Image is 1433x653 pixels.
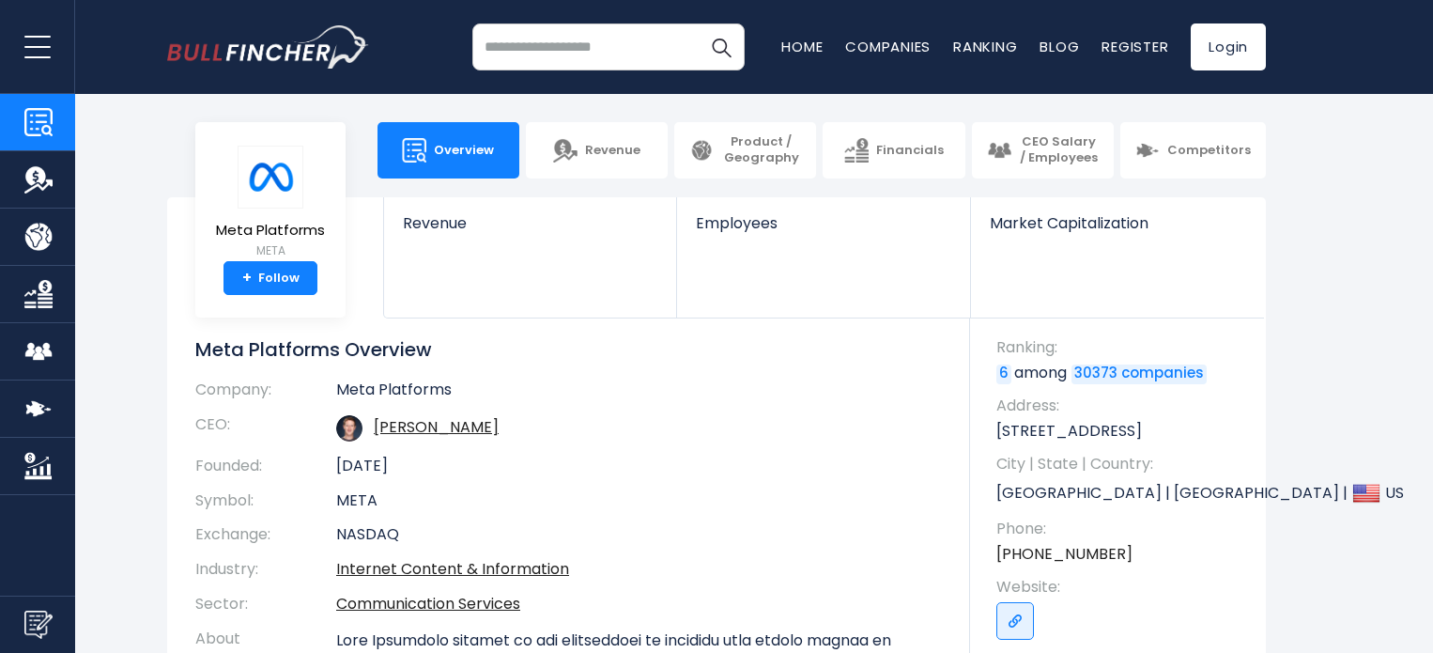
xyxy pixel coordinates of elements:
[972,122,1114,179] a: CEO Salary / Employees
[374,416,499,438] a: ceo
[1102,37,1168,56] a: Register
[167,25,369,69] a: Go to homepage
[223,261,317,295] a: +Follow
[378,122,519,179] a: Overview
[1191,23,1266,70] a: Login
[336,484,942,519] td: META
[384,197,676,264] a: Revenue
[434,143,494,159] span: Overview
[195,484,336,519] th: Symbol:
[1120,122,1266,179] a: Competitors
[996,577,1247,598] span: Website:
[845,37,931,56] a: Companies
[216,242,325,259] small: META
[696,214,950,232] span: Employees
[336,558,569,580] a: Internet Content & Information
[1167,143,1251,159] span: Competitors
[195,552,336,587] th: Industry:
[876,143,944,159] span: Financials
[996,544,1133,565] a: [PHONE_NUMBER]
[167,25,369,69] img: bullfincher logo
[216,223,325,239] span: Meta Platforms
[674,122,816,179] a: Product / Geography
[215,145,326,262] a: Meta Platforms META
[195,381,336,408] th: Company:
[195,449,336,484] th: Founded:
[996,337,1247,358] span: Ranking:
[996,602,1034,640] a: Go to link
[996,421,1247,442] p: [STREET_ADDRESS]
[1071,365,1207,383] a: 30373 companies
[336,449,942,484] td: [DATE]
[996,363,1247,383] p: among
[1040,37,1079,56] a: Blog
[677,197,969,264] a: Employees
[996,396,1247,416] span: Address:
[698,23,745,70] button: Search
[242,270,252,287] strong: +
[996,454,1247,474] span: City | State | Country:
[195,518,336,552] th: Exchange:
[336,593,520,614] a: Communication Services
[996,479,1247,507] p: [GEOGRAPHIC_DATA] | [GEOGRAPHIC_DATA] | US
[1019,134,1099,166] span: CEO Salary / Employees
[996,519,1247,539] span: Phone:
[195,587,336,622] th: Sector:
[403,214,657,232] span: Revenue
[781,37,823,56] a: Home
[996,365,1011,383] a: 6
[195,408,336,449] th: CEO:
[336,415,362,442] img: mark-zuckerberg.jpg
[336,381,942,408] td: Meta Platforms
[526,122,668,179] a: Revenue
[336,518,942,552] td: NASDAQ
[971,197,1264,264] a: Market Capitalization
[721,134,801,166] span: Product / Geography
[953,37,1017,56] a: Ranking
[990,214,1245,232] span: Market Capitalization
[585,143,640,159] span: Revenue
[823,122,964,179] a: Financials
[195,337,942,362] h1: Meta Platforms Overview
